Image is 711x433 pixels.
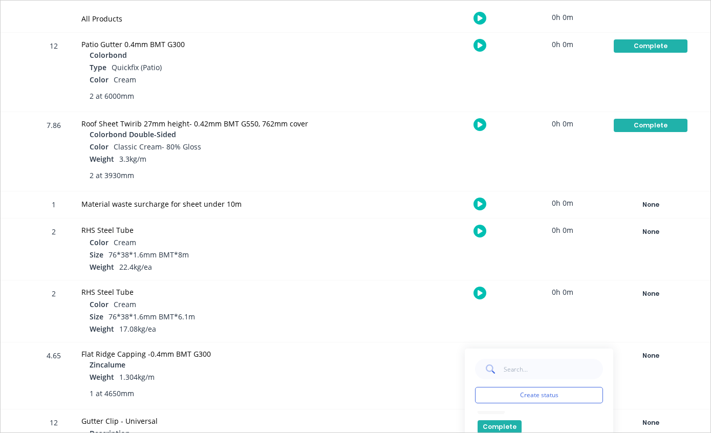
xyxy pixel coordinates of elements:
[90,323,114,334] span: Weight
[38,193,69,218] div: 1
[90,262,114,272] span: Weight
[614,198,687,211] div: None
[90,91,134,101] span: 2 at 6000mm
[614,119,687,132] div: Complete
[475,387,603,403] button: Create status
[90,299,109,310] span: Color
[524,112,601,135] div: 0h 0m
[81,287,346,297] div: RHS Steel Tube
[614,225,687,239] div: None
[38,34,69,112] div: 12
[119,324,156,334] span: 17.08kg/ea
[81,349,346,359] div: Flat Ridge Capping -0.4mm BMT G300
[114,299,136,309] span: Cream
[81,13,346,24] div: All Products
[613,416,688,430] button: None
[90,141,109,152] span: Color
[613,225,688,239] button: None
[81,199,346,209] div: Material waste surcharge for sheet under 10m
[119,262,152,272] span: 22.4kg/ea
[478,401,505,414] button: None
[524,280,601,304] div: 0h 0m
[90,388,134,399] span: 1 at 4650mm
[614,39,687,53] div: Complete
[524,219,601,242] div: 0h 0m
[524,191,601,214] div: 0h 0m
[90,154,114,164] span: Weight
[81,416,346,426] div: Gutter Clip - Universal
[90,311,103,322] span: Size
[114,75,136,84] span: Cream
[90,372,114,382] span: Weight
[613,39,688,53] button: Complete
[90,249,103,260] span: Size
[614,287,687,300] div: None
[90,50,127,60] span: Colorbond
[119,372,155,382] span: 1.304kg/m
[90,62,106,73] span: Type
[114,142,201,151] span: Classic Cream- 80% Gloss
[38,282,69,342] div: 2
[90,170,134,181] span: 2 at 3930mm
[613,287,688,301] button: None
[81,118,346,129] div: Roof Sheet Twirib 27mm height- 0.42mm BMT G550, 762mm cover
[109,250,189,259] span: 76*38*1.6mm BMT*8m
[90,359,125,370] span: Zincalume
[524,33,601,56] div: 0h 0m
[614,416,687,429] div: None
[81,225,346,235] div: RHS Steel Tube
[90,74,109,85] span: Color
[614,349,687,362] div: None
[613,349,688,363] button: None
[38,220,69,280] div: 2
[90,129,176,140] span: Colorbond Double-Sided
[503,359,603,379] input: Search...
[114,237,136,247] span: Cream
[524,6,601,29] div: 0h 0m
[613,118,688,133] button: Complete
[613,198,688,212] button: None
[38,344,69,409] div: 4.65
[109,312,195,321] span: 76*38*1.6mm BMT*6.1m
[90,237,109,248] span: Color
[112,62,162,72] span: Quickfix (Patio)
[524,342,601,365] div: 0h 0m
[119,154,146,164] span: 3.3kg/m
[38,114,69,191] div: 7.86
[81,39,346,50] div: Patio Gutter 0.4mm BMT G300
